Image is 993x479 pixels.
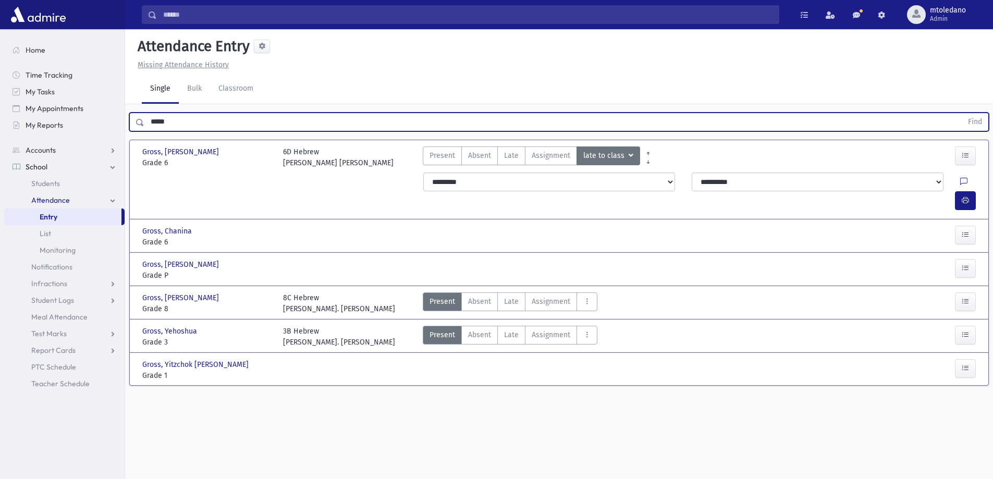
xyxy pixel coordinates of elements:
a: Bulk [179,75,210,104]
button: Find [962,113,988,131]
span: Grade 8 [142,303,273,314]
span: Present [430,296,455,307]
a: Notifications [4,259,125,275]
span: Present [430,329,455,340]
a: Accounts [4,142,125,158]
input: Search [157,5,779,24]
span: Gross, [PERSON_NAME] [142,292,221,303]
span: Absent [468,296,491,307]
span: Admin [930,15,966,23]
a: School [4,158,125,175]
a: List [4,225,125,242]
u: Missing Attendance History [138,60,229,69]
img: AdmirePro [8,4,68,25]
span: Grade 6 [142,237,273,248]
button: late to class [577,146,640,165]
span: List [40,229,51,238]
span: Monitoring [40,245,76,255]
span: Attendance [31,195,70,205]
span: Gross, Yitzchok [PERSON_NAME] [142,359,251,370]
span: Absent [468,329,491,340]
span: late to class [583,150,627,162]
span: Notifications [31,262,72,272]
a: Single [142,75,179,104]
div: 8C Hebrew [PERSON_NAME]. [PERSON_NAME] [283,292,395,314]
span: Accounts [26,145,56,155]
span: Time Tracking [26,70,72,80]
a: Monitoring [4,242,125,259]
span: My Appointments [26,104,83,113]
span: Grade 6 [142,157,273,168]
div: AttTypes [423,146,640,168]
span: My Reports [26,120,63,130]
span: Entry [40,212,57,222]
span: Assignment [532,329,570,340]
span: Report Cards [31,346,76,355]
span: Student Logs [31,296,74,305]
a: My Tasks [4,83,125,100]
a: My Appointments [4,100,125,117]
span: Late [504,296,519,307]
span: Gross, Yehoshua [142,326,199,337]
span: My Tasks [26,87,55,96]
div: AttTypes [423,326,597,348]
span: Assignment [532,150,570,161]
span: Infractions [31,279,67,288]
a: Meal Attendance [4,309,125,325]
span: Grade 1 [142,370,273,381]
span: Absent [468,150,491,161]
a: Classroom [210,75,262,104]
span: Present [430,150,455,161]
span: Gross, [PERSON_NAME] [142,259,221,270]
span: Test Marks [31,329,67,338]
a: PTC Schedule [4,359,125,375]
span: Assignment [532,296,570,307]
a: Report Cards [4,342,125,359]
span: Students [31,179,60,188]
div: 3B Hebrew [PERSON_NAME]. [PERSON_NAME] [283,326,395,348]
a: Test Marks [4,325,125,342]
h5: Attendance Entry [133,38,250,55]
div: 6D Hebrew [PERSON_NAME] [PERSON_NAME] [283,146,394,168]
a: Infractions [4,275,125,292]
a: Time Tracking [4,67,125,83]
span: Late [504,150,519,161]
span: Gross, [PERSON_NAME] [142,146,221,157]
span: mtoledano [930,6,966,15]
span: Grade 3 [142,337,273,348]
div: AttTypes [423,292,597,314]
a: Teacher Schedule [4,375,125,392]
span: Grade P [142,270,273,281]
a: Home [4,42,125,58]
a: Student Logs [4,292,125,309]
span: Teacher Schedule [31,379,90,388]
span: School [26,162,47,171]
a: Students [4,175,125,192]
span: Late [504,329,519,340]
span: Home [26,45,45,55]
a: Entry [4,208,121,225]
span: Gross, Chanina [142,226,194,237]
span: Meal Attendance [31,312,88,322]
span: PTC Schedule [31,362,76,372]
a: Missing Attendance History [133,60,229,69]
a: Attendance [4,192,125,208]
a: My Reports [4,117,125,133]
